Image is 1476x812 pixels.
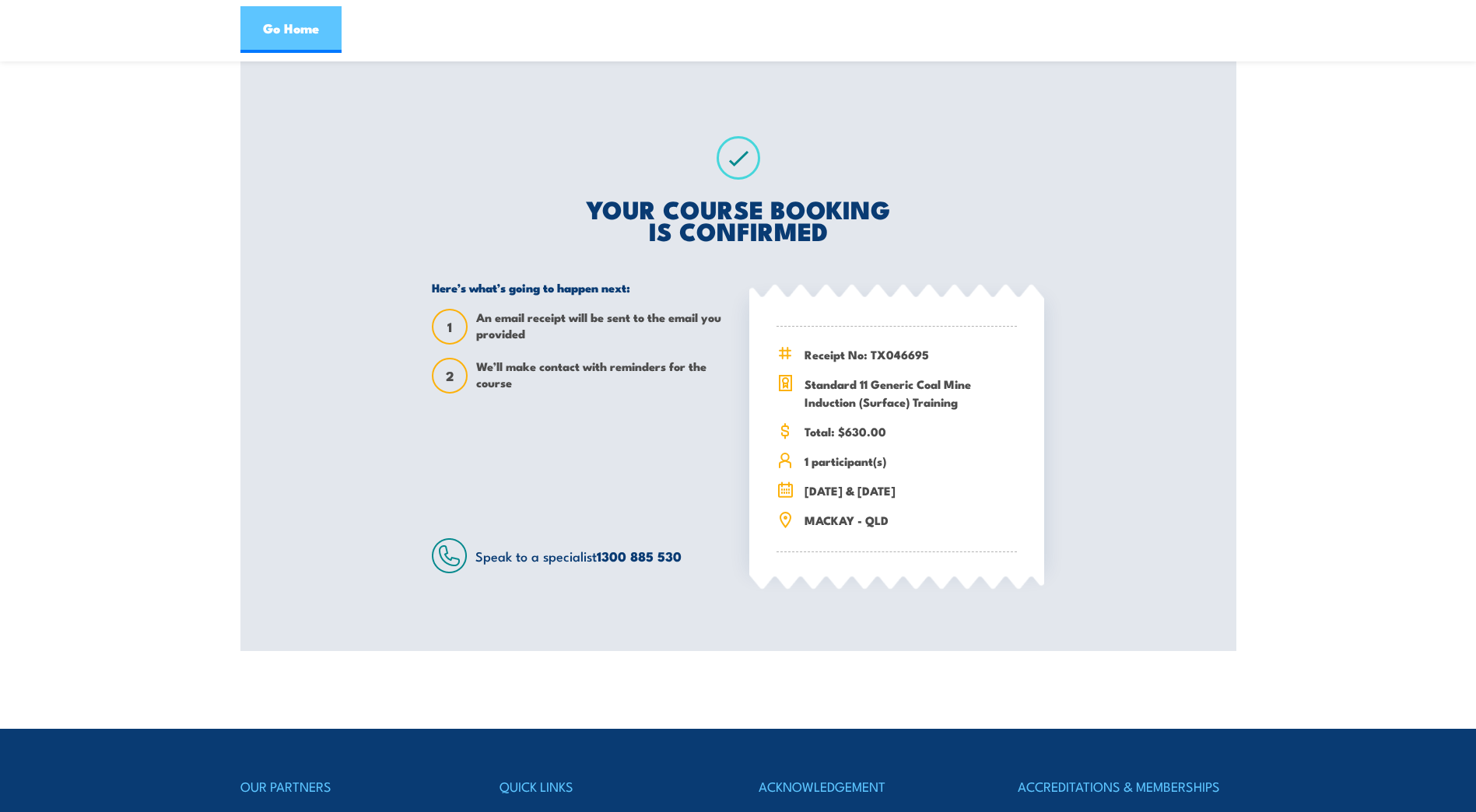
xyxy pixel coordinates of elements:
[805,375,1017,411] span: Standard 11 Generic Coal Mine Induction (Surface) Training
[433,319,466,335] span: 1
[759,775,976,797] h4: ACKNOWLEDGEMENT
[240,775,458,797] h4: OUR PARTNERS
[432,280,727,295] h5: Here’s what’s going to happen next:
[433,368,466,384] span: 2
[432,198,1044,241] h2: YOUR COURSE BOOKING IS CONFIRMED
[805,422,1017,440] span: Total: $630.00
[597,546,682,566] a: 1300 885 530
[476,358,727,394] span: We’ll make contact with reminders for the course
[240,6,342,53] a: Go Home
[805,481,1017,499] span: [DATE] & [DATE]
[476,309,727,345] span: An email receipt will be sent to the email you provided
[475,546,682,565] span: Speak to a specialist
[805,452,1017,470] span: 1 participant(s)
[500,775,717,797] h4: QUICK LINKS
[805,511,1017,529] span: MACKAY - QLD
[805,345,1017,363] span: Receipt No: TX046695
[1018,775,1236,797] h4: ACCREDITATIONS & MEMBERSHIPS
